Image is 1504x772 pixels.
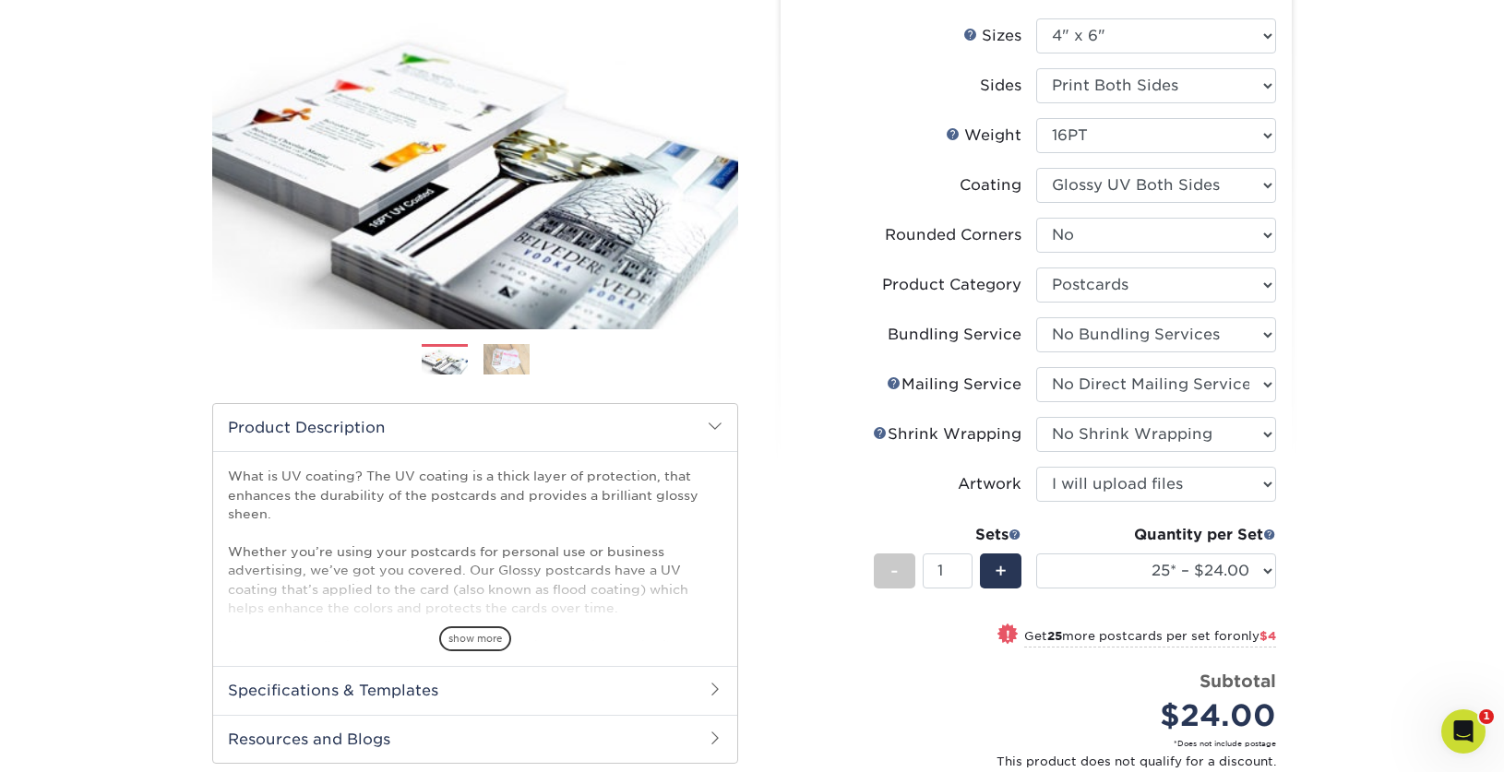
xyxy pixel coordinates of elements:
[946,125,1021,147] div: Weight
[422,345,468,377] img: Postcards 01
[960,174,1021,196] div: Coating
[1479,709,1494,724] span: 1
[1006,625,1010,645] span: !
[1441,709,1486,754] iframe: Intercom live chat
[1259,629,1276,643] span: $4
[1233,629,1276,643] span: only
[980,75,1021,97] div: Sides
[810,753,1276,770] small: This product does not qualify for a discount.
[888,324,1021,346] div: Bundling Service
[873,423,1021,445] div: Shrink Wrapping
[887,374,1021,396] div: Mailing Service
[213,404,737,451] h2: Product Description
[1024,629,1276,647] small: Get more postcards per set for
[213,666,737,714] h2: Specifications & Templates
[1036,524,1276,546] div: Quantity per Set
[228,467,722,749] p: What is UV coating? The UV coating is a thick layer of protection, that enhances the durability o...
[1050,694,1276,738] div: $24.00
[882,274,1021,296] div: Product Category
[958,473,1021,495] div: Artwork
[213,715,737,763] h2: Resources and Blogs
[963,25,1021,47] div: Sizes
[483,343,530,375] img: Postcards 02
[810,738,1276,749] small: *Does not include postage
[885,224,1021,246] div: Rounded Corners
[890,557,899,585] span: -
[874,524,1021,546] div: Sets
[1047,629,1062,643] strong: 25
[439,626,511,651] span: show more
[1200,671,1276,691] strong: Subtotal
[995,557,1007,585] span: +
